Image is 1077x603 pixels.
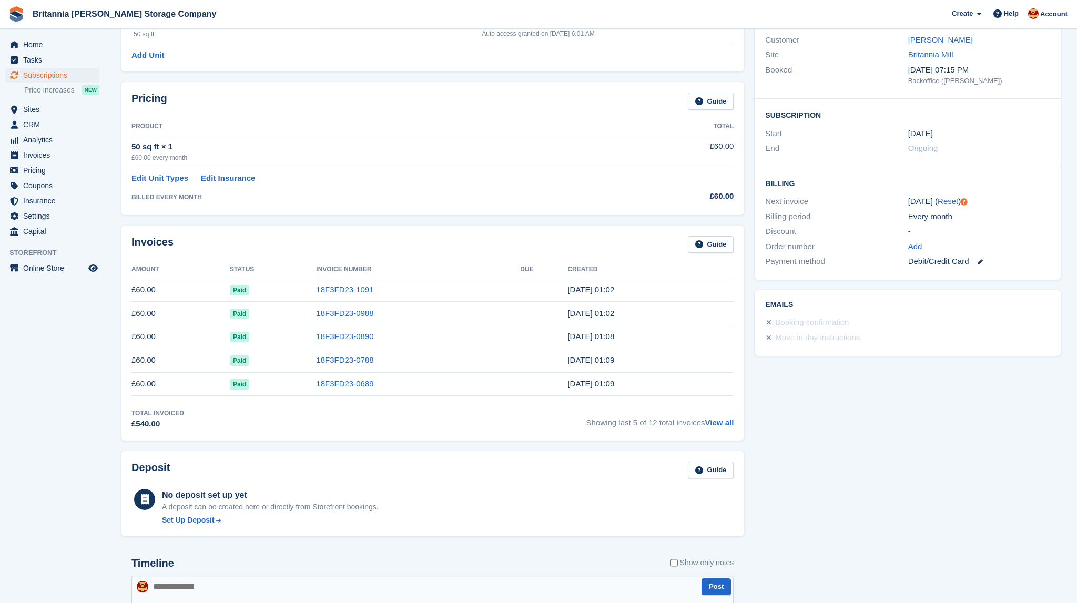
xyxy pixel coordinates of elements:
a: View all [705,418,734,427]
a: Add Unit [131,49,164,62]
a: menu [5,117,99,132]
img: Einar Agustsson [137,581,148,592]
td: £60.00 [636,135,734,168]
a: 18F3FD23-1091 [316,285,373,294]
a: menu [5,178,99,193]
span: Online Store [23,261,86,275]
a: Set Up Deposit [162,515,379,526]
td: £60.00 [131,372,230,396]
time: 2025-05-11 00:09:53 UTC [567,355,614,364]
a: 18F3FD23-0890 [316,332,373,341]
h2: Pricing [131,93,167,110]
h2: Invoices [131,236,174,253]
span: Price increases [24,85,75,95]
a: Guide [688,236,734,253]
span: Paid [230,379,249,390]
h2: Billing [765,178,1051,188]
a: menu [5,261,99,275]
div: Booked [765,64,908,86]
th: Due [520,261,567,278]
h2: Deposit [131,462,170,479]
div: Next invoice [765,196,908,208]
th: Product [131,118,636,135]
a: 18F3FD23-0988 [316,309,373,318]
span: Pricing [23,163,86,178]
div: £60.00 [636,190,734,202]
a: Britannia [PERSON_NAME] Storage Company [28,5,220,23]
a: 18F3FD23-0788 [316,355,373,364]
th: Total [636,118,734,135]
div: No deposit set up yet [162,489,379,502]
div: 50 sq ft [134,29,482,39]
td: £60.00 [131,325,230,349]
a: menu [5,53,99,67]
span: CRM [23,117,86,132]
span: Coupons [23,178,86,193]
div: Site [765,49,908,61]
a: menu [5,163,99,178]
div: Order number [765,241,908,253]
th: Invoice Number [316,261,520,278]
a: Guide [688,93,734,110]
a: Guide [688,462,734,479]
span: Account [1040,9,1068,19]
div: 50 sq ft × 1 [131,141,636,153]
a: menu [5,132,99,147]
span: Invoices [23,148,86,162]
a: Add [908,241,922,253]
h2: Timeline [131,557,174,569]
a: menu [5,224,99,239]
a: Britannia Mill [908,50,953,59]
th: Created [567,261,734,278]
img: Einar Agustsson [1028,8,1039,19]
a: menu [5,193,99,208]
a: Price increases NEW [24,84,99,96]
span: Create [952,8,973,19]
h2: Emails [765,301,1051,309]
a: menu [5,68,99,83]
div: Set Up Deposit [162,515,215,526]
div: Every month [908,211,1051,223]
span: Settings [23,209,86,223]
a: Reset [938,197,958,206]
time: 2025-08-11 00:02:31 UTC [567,285,614,294]
div: BILLED EVERY MONTH [131,192,636,202]
div: Customer [765,34,908,46]
span: Storefront [9,248,105,258]
h2: Subscription [765,109,1051,120]
div: Move in day instructions [775,332,860,344]
time: 2025-07-11 00:02:57 UTC [567,309,614,318]
div: Total Invoiced [131,408,184,418]
img: stora-icon-8386f47178a22dfd0bd8f6a31ec36ba5ce8667c1dd55bd0f319d3a0aa187defe.svg [8,6,24,22]
span: Sites [23,102,86,117]
div: Discount [765,226,908,238]
label: Show only notes [670,557,734,568]
a: Edit Unit Types [131,172,188,185]
span: Ongoing [908,144,938,152]
span: Paid [230,285,249,295]
button: Post [702,578,731,596]
td: £60.00 [131,302,230,325]
div: £540.00 [131,418,184,430]
span: Paid [230,309,249,319]
a: menu [5,209,99,223]
span: Paid [230,332,249,342]
div: Payment method [765,255,908,268]
a: Preview store [87,262,99,274]
input: Show only notes [670,557,677,568]
span: Tasks [23,53,86,67]
span: Showing last 5 of 12 total invoices [586,408,734,430]
span: Analytics [23,132,86,147]
a: [PERSON_NAME] [908,35,973,44]
div: Start [765,128,908,140]
time: 2024-09-11 00:00:00 UTC [908,128,933,140]
div: [DATE] 07:15 PM [908,64,1051,76]
td: £60.00 [131,278,230,302]
a: menu [5,102,99,117]
th: Status [230,261,316,278]
span: Paid [230,355,249,366]
span: Subscriptions [23,68,86,83]
a: menu [5,148,99,162]
div: NEW [82,85,99,95]
th: Amount [131,261,230,278]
